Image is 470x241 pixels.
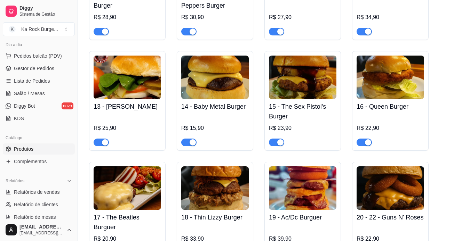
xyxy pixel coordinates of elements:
span: Pedidos balcão (PDV) [14,52,62,59]
h4: 20 - 22 - Guns N' Roses [357,213,424,222]
button: [EMAIL_ADDRESS][DOMAIN_NAME][EMAIL_ADDRESS][DOMAIN_NAME] [3,222,75,238]
a: Relatório de mesas [3,211,75,223]
span: [EMAIL_ADDRESS][DOMAIN_NAME] [19,224,64,230]
h4: 18 - Thin Lizzy Burger [181,213,249,222]
span: Diggy [19,5,72,11]
img: product-image [357,56,424,99]
a: Salão / Mesas [3,88,75,99]
div: R$ 27,90 [269,13,336,22]
img: product-image [94,166,161,210]
span: Relatório de clientes [14,201,58,208]
span: Produtos [14,146,33,152]
a: Gestor de Pedidos [3,63,75,74]
span: Salão / Mesas [14,90,45,97]
div: R$ 23,90 [269,124,336,132]
button: Pedidos balcão (PDV) [3,50,75,61]
a: Complementos [3,156,75,167]
div: Catálogo [3,132,75,143]
h4: 17 - The Beatles Burguer [94,213,161,232]
div: R$ 34,90 [357,13,424,22]
div: Ka Rock Burge ... [21,26,58,33]
span: Relatórios de vendas [14,189,60,196]
img: product-image [181,166,249,210]
img: product-image [269,166,336,210]
div: R$ 15,90 [181,124,249,132]
h4: 15 - The Sex Pistol's Burger [269,102,336,121]
a: KDS [3,113,75,124]
span: Relatórios [6,178,24,184]
img: product-image [181,56,249,99]
a: Relatório de clientes [3,199,75,210]
img: product-image [269,56,336,99]
div: Dia a dia [3,39,75,50]
span: Lista de Pedidos [14,77,50,84]
span: Gestor de Pedidos [14,65,54,72]
span: K [9,26,16,33]
button: Select a team [3,22,75,36]
div: R$ 25,90 [94,124,161,132]
img: product-image [94,56,161,99]
img: product-image [357,166,424,210]
h4: 19 - Ac/Dc Burguer [269,213,336,222]
div: R$ 28,90 [94,13,161,22]
a: DiggySistema de Gestão [3,3,75,19]
span: Sistema de Gestão [19,11,72,17]
h4: 16 - Queen Burger [357,102,424,111]
div: R$ 30,90 [181,13,249,22]
span: Relatório de mesas [14,214,56,221]
a: Diggy Botnovo [3,100,75,111]
div: R$ 22,90 [357,124,424,132]
span: [EMAIL_ADDRESS][DOMAIN_NAME] [19,230,64,236]
span: Diggy Bot [14,102,35,109]
a: Lista de Pedidos [3,75,75,86]
h4: 13 - [PERSON_NAME] [94,102,161,111]
a: Relatórios de vendas [3,186,75,198]
h4: 14 - Baby Metal Burger [181,102,249,111]
span: KDS [14,115,24,122]
a: Produtos [3,143,75,155]
span: Complementos [14,158,47,165]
